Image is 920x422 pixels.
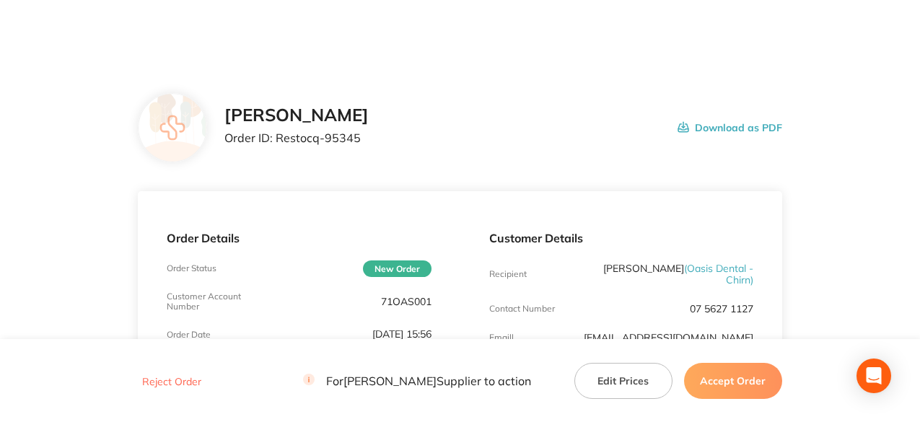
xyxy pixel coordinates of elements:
[690,303,753,315] p: 07 5627 1127
[584,331,753,344] a: [EMAIL_ADDRESS][DOMAIN_NAME]
[489,304,555,314] p: Contact Number
[857,359,891,393] div: Open Intercom Messenger
[381,296,431,307] p: 71OAS001
[224,131,369,144] p: Order ID: Restocq- 95345
[372,328,431,340] p: [DATE] 15:56
[684,362,782,398] button: Accept Order
[224,105,369,126] h2: [PERSON_NAME]
[167,263,216,273] p: Order Status
[363,260,431,277] span: New Order
[574,362,673,398] button: Edit Prices
[684,262,753,286] span: ( Oasis Dental - Chirn )
[167,291,255,312] p: Customer Account Number
[75,20,219,42] img: Restocq logo
[577,263,753,286] p: [PERSON_NAME]
[167,330,211,340] p: Order Date
[303,374,531,387] p: For [PERSON_NAME] Supplier to action
[167,232,431,245] p: Order Details
[489,333,514,343] p: Emaill
[75,20,219,44] a: Restocq logo
[489,269,527,279] p: Recipient
[489,232,753,245] p: Customer Details
[678,105,782,150] button: Download as PDF
[138,374,206,387] button: Reject Order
